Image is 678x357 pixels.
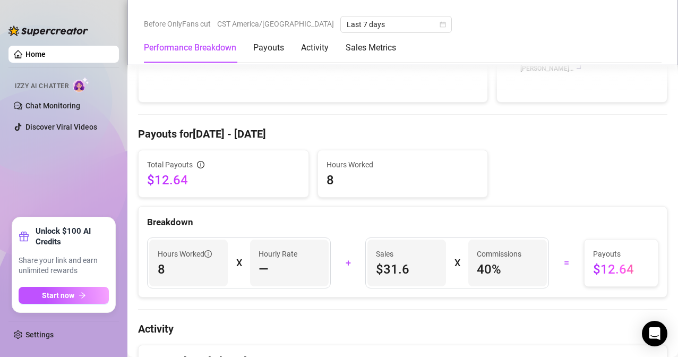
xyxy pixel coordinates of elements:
span: Payouts [593,248,650,260]
div: X [454,254,460,271]
a: Discover Viral Videos [25,123,97,131]
div: = [555,254,577,271]
div: Performance Breakdown [144,41,236,54]
span: Hours Worked [158,248,212,260]
a: Settings [25,330,54,339]
article: Hourly Rate [259,248,297,260]
span: 8 [158,261,219,278]
button: Start nowarrow-right [19,287,109,304]
article: Commissions [477,248,521,260]
div: Breakdown [147,215,658,229]
strong: Unlock $100 AI Credits [36,226,109,247]
span: Total Payouts [147,159,193,171]
span: $12.64 [147,172,300,189]
span: Share your link and earn unlimited rewards [19,256,109,276]
span: $12.64 [593,261,650,278]
a: Chat Monitoring [25,101,80,110]
h4: Activity [138,321,667,336]
div: Open Intercom Messenger [642,321,667,346]
span: Izzy AI Chatter [15,81,68,91]
span: 40 % [477,261,538,278]
img: AI Chatter [73,77,89,92]
h4: Payouts for [DATE] - [DATE] [138,126,667,141]
span: Before OnlyFans cut [144,16,211,32]
span: gift [19,231,29,242]
span: calendar [440,21,446,28]
a: Home [25,50,46,58]
span: $31.6 [376,261,437,278]
span: — [259,261,269,278]
div: Payouts [253,41,284,54]
span: info-circle [197,161,204,168]
div: + [337,254,359,271]
span: Last 7 days [347,16,445,32]
img: logo-BBDzfeDw.svg [8,25,88,36]
span: Hours Worked [327,159,479,171]
div: Sales Metrics [346,41,396,54]
span: arrow-right [79,292,86,299]
span: info-circle [204,250,212,258]
span: CST America/[GEOGRAPHIC_DATA] [217,16,334,32]
span: Sales [376,248,437,260]
span: Start now [42,291,74,300]
div: X [236,254,242,271]
text: [PERSON_NAME]… [520,65,573,72]
span: 8 [327,172,479,189]
div: Activity [301,41,329,54]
